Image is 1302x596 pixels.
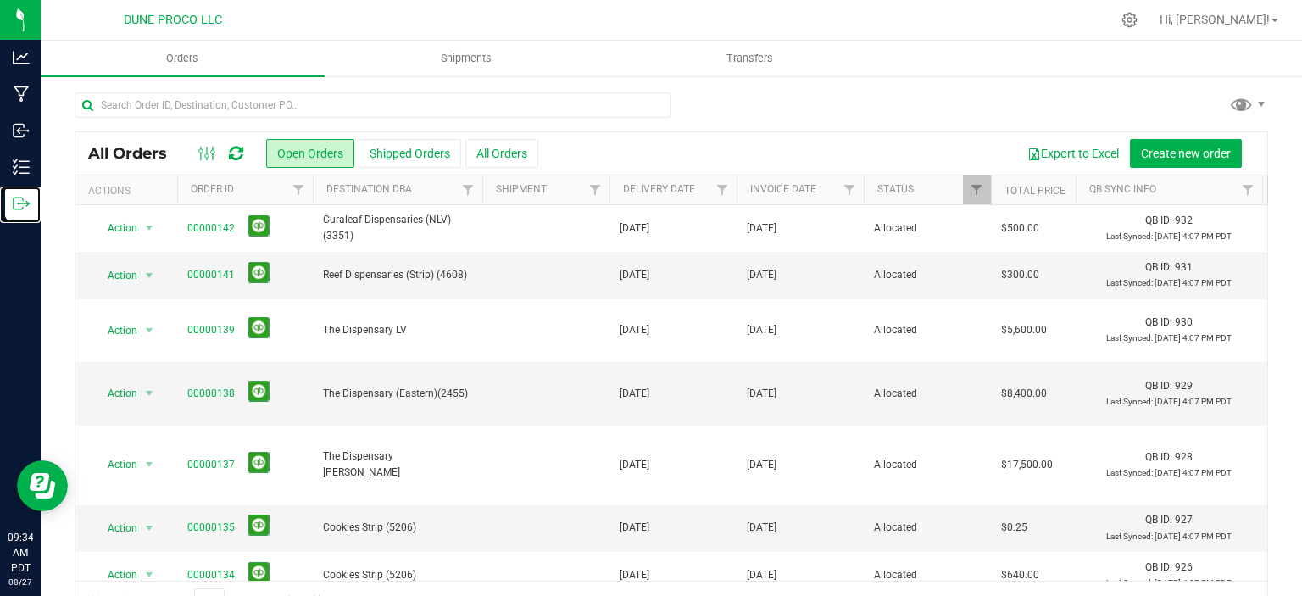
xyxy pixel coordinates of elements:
a: QB Sync Info [1089,183,1156,195]
span: Last Synced: [1106,468,1153,477]
span: [DATE] 4:07 PM PDT [1155,532,1232,541]
a: Transfers [609,41,893,76]
a: Total Price [1004,185,1066,197]
span: Action [92,453,138,476]
span: Last Synced: [1106,278,1153,287]
span: [DATE] [620,267,649,283]
a: Shipment [496,183,547,195]
span: Action [92,563,138,587]
button: Export to Excel [1016,139,1130,168]
span: [DATE] [620,220,649,237]
span: 930 [1175,316,1193,328]
a: Filter [836,175,864,204]
inline-svg: Outbound [13,195,30,212]
p: 08/27 [8,576,33,588]
inline-svg: Manufacturing [13,86,30,103]
span: Allocated [874,267,981,283]
span: QB ID: [1145,380,1172,392]
span: [DATE] [747,322,776,338]
span: Shipments [418,51,515,66]
span: [DATE] [747,567,776,583]
a: Filter [285,175,313,204]
div: Actions [88,185,170,197]
a: 00000142 [187,220,235,237]
span: select [139,453,160,476]
a: Delivery Date [623,183,695,195]
span: [DATE] [747,386,776,402]
span: Hi, [PERSON_NAME]! [1160,13,1270,26]
span: Allocated [874,457,981,473]
span: [DATE] [747,457,776,473]
span: Create new order [1141,147,1231,160]
a: Destination DBA [326,183,412,195]
inline-svg: Inbound [13,122,30,139]
span: Allocated [874,322,981,338]
span: QB ID: [1145,561,1172,573]
a: Shipments [325,41,609,76]
div: Manage settings [1119,12,1140,28]
a: 00000138 [187,386,235,402]
a: 00000139 [187,322,235,338]
a: 00000141 [187,267,235,283]
button: Open Orders [266,139,354,168]
span: [DATE] 4:07 PM PDT [1155,468,1232,477]
span: $640.00 [1001,567,1039,583]
span: Action [92,382,138,405]
a: Filter [709,175,737,204]
span: [DATE] 4:07 PM PDT [1155,578,1232,588]
span: The Dispensary (Eastern)(2455) [323,386,472,402]
span: [DATE] 4:07 PM PDT [1155,397,1232,406]
span: Action [92,319,138,343]
span: All Orders [88,144,184,163]
a: Order ID [191,183,234,195]
span: select [139,516,160,540]
span: Cookies Strip (5206) [323,520,472,536]
span: select [139,319,160,343]
span: 926 [1175,561,1193,573]
button: All Orders [465,139,538,168]
a: Orders [41,41,325,76]
span: [DATE] [620,386,649,402]
span: Allocated [874,567,981,583]
span: Orders [143,51,221,66]
span: DUNE PROCO LLC [124,13,222,27]
a: Filter [454,175,482,204]
span: select [139,264,160,287]
span: [DATE] [620,520,649,536]
span: Action [92,516,138,540]
span: $5,600.00 [1001,322,1047,338]
span: The Dispensary [PERSON_NAME] [323,448,472,481]
inline-svg: Inventory [13,159,30,175]
span: Allocated [874,386,981,402]
inline-svg: Analytics [13,49,30,66]
a: Filter [963,175,991,204]
span: [DATE] 4:07 PM PDT [1155,333,1232,343]
span: [DATE] 4:07 PM PDT [1155,231,1232,241]
span: Action [92,216,138,240]
span: Allocated [874,220,981,237]
span: Last Synced: [1106,333,1153,343]
span: [DATE] [747,267,776,283]
span: [DATE] [747,220,776,237]
span: $300.00 [1001,267,1039,283]
span: [DATE] [620,322,649,338]
span: $17,500.00 [1001,457,1053,473]
button: Shipped Orders [359,139,461,168]
a: 00000135 [187,520,235,536]
a: Filter [581,175,609,204]
button: Create new order [1130,139,1242,168]
span: 928 [1175,451,1193,463]
a: 00000137 [187,457,235,473]
span: Reef Dispensaries (Strip) (4608) [323,267,472,283]
span: 927 [1175,514,1193,526]
span: Transfers [704,51,796,66]
p: 09:34 AM PDT [8,530,33,576]
span: [DATE] [620,567,649,583]
span: Last Synced: [1106,397,1153,406]
span: $0.25 [1001,520,1027,536]
a: Filter [1234,175,1262,204]
span: Last Synced: [1106,532,1153,541]
a: 00000134 [187,567,235,583]
input: Search Order ID, Destination, Customer PO... [75,92,671,118]
span: QB ID: [1145,514,1172,526]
